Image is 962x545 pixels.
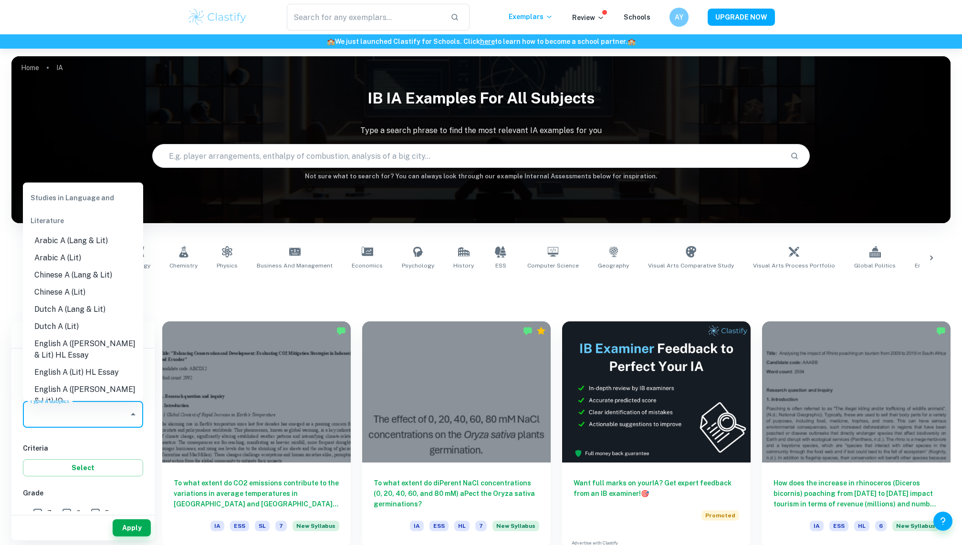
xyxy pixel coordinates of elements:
[23,249,143,266] li: Arabic A (Lit)
[641,490,649,497] span: 🎯
[674,12,685,22] h6: AY
[76,508,81,518] span: 6
[11,125,951,136] p: Type a search phrase to find the most relevant IA examples for you
[892,521,939,531] span: New Syllabus
[810,521,824,531] span: IA
[287,4,443,31] input: Search for any exemplars...
[255,521,270,531] span: SL
[708,9,775,26] button: UPGRADE NOW
[113,519,151,536] button: Apply
[11,172,951,181] h6: Not sure what to search for? You can always look through our example Internal Assessments below f...
[669,8,689,27] button: AY
[56,62,63,73] p: IA
[47,508,52,518] span: 7
[153,143,783,169] input: E.g. player arrangements, enthalpy of combustion, analysis of a big city...
[23,380,143,409] li: English A ([PERSON_NAME] & Lit) IO
[23,443,143,453] h6: Criteria
[854,261,896,270] span: Global Politics
[480,38,495,45] a: here
[429,521,449,531] span: ESS
[774,478,939,509] h6: How does the increase in rhinoceros (Diceros bicornis) poaching from [DATE] to [DATE] impact tour...
[23,300,143,318] li: Dutch A (Lang & Lit)
[753,261,835,270] span: Visual Arts Process Portfolio
[936,326,946,336] img: Marked
[648,261,734,270] span: Visual Arts Comparative Study
[327,38,335,45] span: 🏫
[627,38,636,45] span: 🏫
[352,261,383,270] span: Economics
[23,186,143,232] div: Studies in Language and Literature
[336,326,346,336] img: Marked
[21,61,39,74] a: Home
[174,478,339,509] h6: To what extent do CO2 emissions contribute to the variations in average temperatures in [GEOGRAPH...
[11,321,155,348] h6: Filter exemplars
[23,488,143,498] h6: Grade
[58,281,903,298] h1: All IA Examples
[23,363,143,380] li: English A (Lit) HL Essay
[257,261,333,270] span: Business and Management
[454,521,470,531] span: HL
[562,321,751,463] img: Thumbnail
[402,261,434,270] span: Psychology
[187,8,248,27] img: Clastify logo
[293,521,339,531] span: New Syllabus
[536,326,546,336] div: Premium
[527,261,579,270] span: Computer Science
[509,11,553,22] p: Exemplars
[23,283,143,300] li: Chinese A (Lit)
[210,521,224,531] span: IA
[105,508,109,518] span: 5
[126,408,140,421] button: Close
[23,335,143,363] li: English A ([PERSON_NAME] & Lit) HL Essay
[453,261,474,270] span: History
[2,36,960,47] h6: We just launched Clastify for Schools. Click to learn how to become a school partner.
[23,459,143,476] button: Select
[933,512,952,531] button: Help and Feedback
[574,478,739,499] h6: Want full marks on your IA ? Get expert feedback from an IB examiner!
[23,318,143,335] li: Dutch A (Lit)
[492,521,539,531] span: New Syllabus
[23,232,143,249] li: Arabic A (Lang & Lit)
[572,12,605,23] p: Review
[854,521,869,531] span: HL
[23,266,143,283] li: Chinese A (Lang & Lit)
[523,326,533,336] img: Marked
[495,261,506,270] span: ESS
[598,261,629,270] span: Geography
[786,148,803,164] button: Search
[217,261,238,270] span: Physics
[11,83,951,113] h1: IB IA examples for all subjects
[829,521,848,531] span: ESS
[475,521,487,531] span: 7
[30,397,69,405] label: Type a subject
[892,521,939,537] div: Starting from the May 2026 session, the ESS IA requirements have changed. We created this exempla...
[230,521,249,531] span: ESS
[410,521,424,531] span: IA
[492,521,539,537] div: Starting from the May 2026 session, the ESS IA requirements have changed. We created this exempla...
[293,521,339,537] div: Starting from the May 2026 session, the ESS IA requirements have changed. We created this exempla...
[169,261,198,270] span: Chemistry
[875,521,887,531] span: 6
[374,478,539,509] h6: To what extent do diPerent NaCl concentrations (0, 20, 40, 60, and 80 mM) aPect the Oryza sativa ...
[701,510,739,521] span: Promoted
[624,13,650,21] a: Schools
[275,521,287,531] span: 7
